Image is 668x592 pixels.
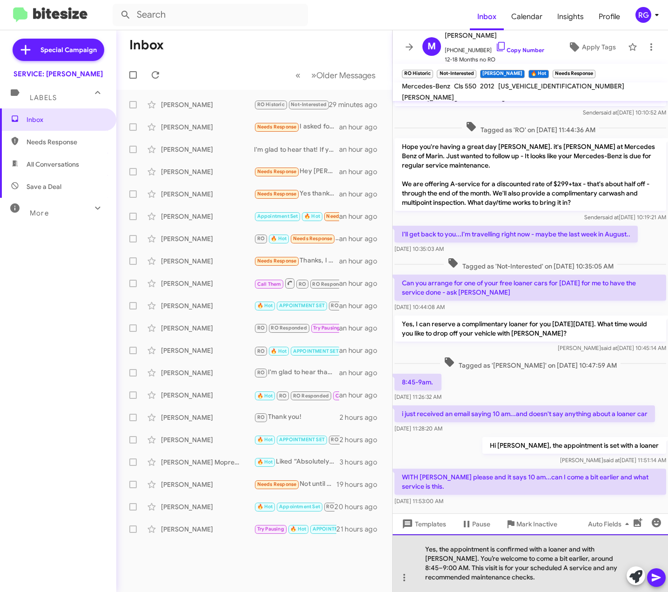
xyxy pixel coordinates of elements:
[560,39,623,55] button: Apply Tags
[254,211,339,222] div: Thank you for the offer of the complementary pickup service. God willing, we will just have to se...
[498,516,565,532] button: Mark Inactive
[550,3,591,30] span: Insights
[254,233,339,244] div: Will do, thank you.
[393,534,668,592] div: Yes, the appointment is confirmed with a loaner and with [PERSON_NAME]. You’re welcome to come a ...
[472,516,490,532] span: Pause
[340,457,385,467] div: 3 hours ago
[394,425,442,432] span: [DATE] 11:28:20 AM
[304,213,320,219] span: 🔥 Hot
[331,437,358,443] span: RO Historic
[257,213,298,219] span: Appointment Set
[329,100,385,109] div: 29 minutes ago
[254,99,329,110] div: i just received an email saying 10 am...and doesn't say anything about a loaner car
[480,82,494,90] span: 2012
[27,115,106,124] span: Inbox
[254,434,340,445] div: Hi [PERSON_NAME]. We have been here for 40 minutes and have had anyone to come help us yet. Just ...
[257,191,297,197] span: Needs Response
[444,257,617,271] span: Tagged as 'Not-Interested' on [DATE] 10:35:05 AM
[394,498,443,505] span: [DATE] 11:53:00 AM
[161,502,254,511] div: [PERSON_NAME]
[257,370,265,376] span: RO
[279,393,287,399] span: RO
[254,367,339,378] div: I'm glad to hear that! If you need any further assistance or want to schedule your next service a...
[339,189,385,199] div: an hour ago
[339,212,385,221] div: an hour ago
[279,303,325,309] span: APPOINTMENT SET
[394,245,444,252] span: [DATE] 10:35:03 AM
[583,109,666,116] span: Sender [DATE] 10:10:52 AM
[161,457,254,467] div: [PERSON_NAME] Mopress
[339,323,385,333] div: an hour ago
[254,501,334,512] div: Great, see you then!
[339,145,385,154] div: an hour ago
[161,413,254,422] div: [PERSON_NAME]
[257,348,265,354] span: RO
[299,281,306,287] span: RO
[480,70,525,78] small: [PERSON_NAME]
[339,122,385,132] div: an hour ago
[402,93,454,101] span: [PERSON_NAME]
[394,374,441,390] p: 8:45-9am.
[161,189,254,199] div: [PERSON_NAME]
[454,516,498,532] button: Pause
[454,82,476,90] span: Cls 550
[428,39,436,54] span: M
[339,346,385,355] div: an hour ago
[295,69,301,81] span: «
[528,70,548,78] small: 🔥 Hot
[445,41,544,55] span: [PHONE_NUMBER]
[394,303,445,310] span: [DATE] 10:44:08 AM
[339,390,385,400] div: an hour ago
[339,234,385,243] div: an hour ago
[402,70,433,78] small: RO Historic
[393,516,454,532] button: Templates
[553,70,595,78] small: Needs Response
[257,235,265,242] span: RO
[445,55,544,64] span: 12-18 Months no RO
[601,344,617,351] span: said at
[257,168,297,175] span: Needs Response
[254,524,336,534] div: Thank you.
[257,325,265,331] span: RO
[257,101,285,108] span: RO Historic
[588,516,633,532] span: Auto Fields
[394,405,655,422] p: i just received an email saying 10 am...and doesn't say anything about a loaner car
[13,39,104,61] a: Special Campaign
[254,121,339,132] div: I asked for A5 service earlier in the week and was quoted about $530. When it came, the price is ...
[257,303,273,309] span: 🔥 Hot
[30,94,57,102] span: Labels
[254,344,339,356] div: Thank you for your feedback! I’ll ensure [PERSON_NAME] receives your kind words. If you have any ...
[293,235,333,242] span: Needs Response
[339,301,385,310] div: an hour ago
[601,109,617,116] span: said at
[161,100,254,109] div: [PERSON_NAME]
[129,38,164,53] h1: Inbox
[254,188,339,199] div: Yes thank you
[293,348,339,354] span: APPOINTMENT SET
[257,281,281,287] span: Call Them
[290,66,381,85] nav: Page navigation example
[254,412,340,423] div: Thank you!
[560,457,666,464] span: [PERSON_NAME] [DATE] 11:51:14 AM
[326,213,366,219] span: Needs Response
[27,182,61,191] span: Save a Deal
[394,275,666,301] p: Can you arrange for one of your free loaner cars for [DATE] for me to have the service done - ask...
[254,277,339,289] div: I'm glad to hear you had a positive experience! If you need any further assistance or want to sch...
[581,516,640,532] button: Auto Fields
[402,82,450,90] span: Mercedes-Benz
[394,138,666,211] p: Hope you're having a great day [PERSON_NAME]. it's [PERSON_NAME] at Mercedes Benz of Marin. Just ...
[161,122,254,132] div: [PERSON_NAME]
[482,437,666,454] p: Hi [PERSON_NAME], the appointment is set with a loaner
[254,256,339,266] div: Thanks, I will
[602,214,619,221] span: said at
[257,393,273,399] span: 🔥 Hot
[394,393,441,400] span: [DATE] 11:26:32 AM
[470,3,504,30] a: Inbox
[257,124,297,130] span: Needs Response
[504,3,550,30] a: Calendar
[113,4,308,26] input: Search
[161,212,254,221] div: [PERSON_NAME]
[335,393,360,399] span: Call Them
